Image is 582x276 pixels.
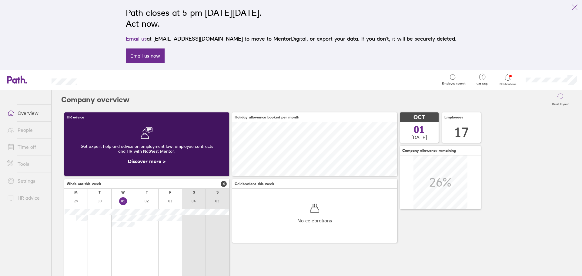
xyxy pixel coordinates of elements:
[498,82,518,86] span: Notifications
[235,115,299,119] span: Holiday allowance booked per month
[99,190,101,195] div: T
[2,192,51,204] a: HR advice
[444,115,463,119] span: Employees
[235,182,274,186] span: Celebrations this week
[146,190,148,195] div: T
[548,101,572,106] label: Reset layout
[498,73,518,86] a: Notifications
[2,158,51,170] a: Tools
[169,190,171,195] div: F
[67,115,84,119] span: HR advice
[548,90,572,109] button: Reset layout
[126,35,147,42] a: Email us
[216,190,219,195] div: S
[413,114,425,121] span: OCT
[69,139,224,158] div: Get expert help and advice on employment law, employee contracts and HR with NatWest Mentor.
[221,181,227,187] span: 4
[126,48,165,63] a: Email us now
[402,148,456,153] span: Company allowance remaining
[74,190,78,195] div: M
[414,125,425,135] span: 01
[2,107,51,119] a: Overview
[2,175,51,187] a: Settings
[128,158,166,164] a: Discover more >
[121,190,125,195] div: W
[61,90,129,109] h2: Company overview
[67,182,101,186] span: Who's out this week
[93,77,109,82] div: Search
[297,218,332,223] span: No celebrations
[193,190,195,195] div: S
[442,82,466,85] span: Employee search
[2,141,51,153] a: Time off
[126,7,457,29] h2: Path closes at 5 pm [DATE][DATE]. Act now.
[472,82,492,86] span: Get help
[411,135,427,140] span: [DATE]
[126,35,457,43] p: at [EMAIL_ADDRESS][DOMAIN_NAME] to move to MentorDigital, or export your data. If you don’t, it w...
[2,124,51,136] a: People
[454,125,469,140] div: 17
